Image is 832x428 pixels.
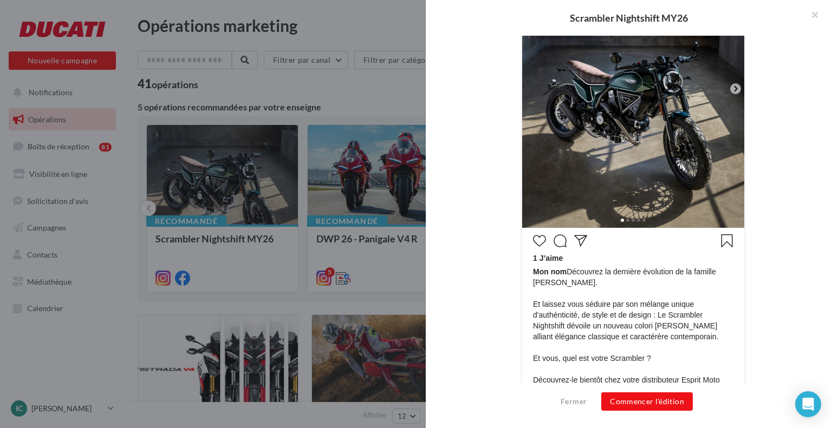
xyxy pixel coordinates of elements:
[533,234,546,247] svg: J’aime
[554,234,567,247] svg: Commenter
[443,13,815,23] div: Scrambler Nightshift MY26
[533,266,733,396] span: Découvrez la dernière évolution de la famille [PERSON_NAME]. Et laissez vous séduire par son méla...
[533,267,567,276] span: Mon nom
[795,391,821,417] div: Open Intercom Messenger
[574,234,587,247] svg: Partager la publication
[601,392,693,411] button: Commencer l'édition
[556,395,591,408] button: Fermer
[533,253,733,266] div: 1 J’aime
[720,234,733,247] svg: Enregistrer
